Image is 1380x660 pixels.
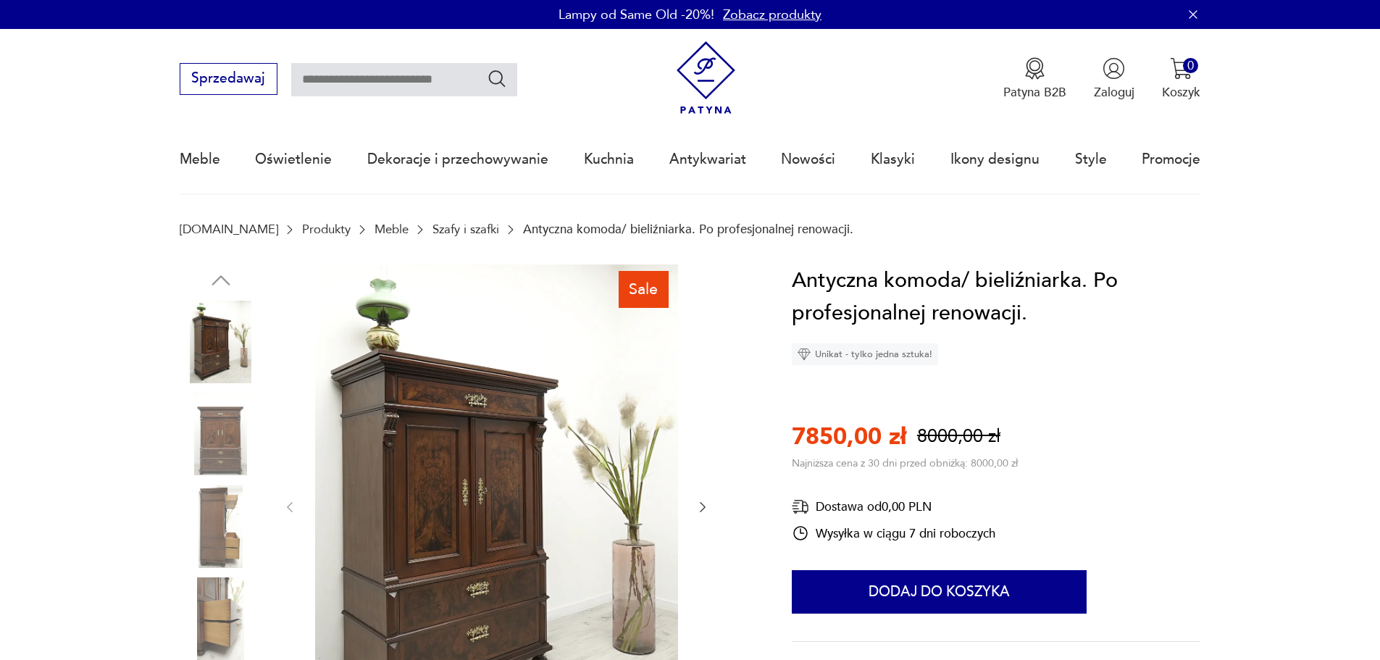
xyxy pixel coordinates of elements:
[487,68,508,89] button: Szukaj
[798,348,811,361] img: Ikona diamentu
[180,301,262,383] img: Zdjęcie produktu Antyczna komoda/ bieliźniarka. Po profesjonalnej renowacji.
[950,126,1040,193] a: Ikony designu
[723,6,821,24] a: Zobacz produkty
[792,264,1200,330] h1: Antyczna komoda/ bieliźniarka. Po profesjonalnej renowacji.
[180,126,220,193] a: Meble
[1075,126,1107,193] a: Style
[1094,57,1134,101] button: Zaloguj
[559,6,714,24] p: Lampy od Same Old -20%!
[1103,57,1125,80] img: Ikonka użytkownika
[1003,84,1066,101] p: Patyna B2B
[1162,84,1200,101] p: Koszyk
[1024,57,1046,80] img: Ikona medalu
[1183,58,1198,73] div: 0
[1003,57,1066,101] button: Patyna B2B
[1094,84,1134,101] p: Zaloguj
[917,424,1000,449] p: 8000,00 zł
[302,222,351,236] a: Produkty
[792,421,906,453] p: 7850,00 zł
[255,126,332,193] a: Oświetlenie
[523,222,853,236] p: Antyczna komoda/ bieliźniarka. Po profesjonalnej renowacji.
[180,222,278,236] a: [DOMAIN_NAME]
[792,570,1087,614] button: Dodaj do koszyka
[180,63,277,95] button: Sprzedawaj
[619,271,669,307] div: Sale
[375,222,409,236] a: Meble
[792,498,995,516] div: Dostawa od 0,00 PLN
[792,456,1018,470] p: Najniższa cena z 30 dni przed obniżką: 8000,00 zł
[792,498,809,516] img: Ikona dostawy
[871,126,915,193] a: Klasyki
[1170,57,1192,80] img: Ikona koszyka
[180,393,262,475] img: Zdjęcie produktu Antyczna komoda/ bieliźniarka. Po profesjonalnej renowacji.
[1003,57,1066,101] a: Ikona medaluPatyna B2B
[1162,57,1200,101] button: 0Koszyk
[180,74,277,85] a: Sprzedawaj
[1142,126,1200,193] a: Promocje
[781,126,835,193] a: Nowości
[180,577,262,660] img: Zdjęcie produktu Antyczna komoda/ bieliźniarka. Po profesjonalnej renowacji.
[180,485,262,568] img: Zdjęcie produktu Antyczna komoda/ bieliźniarka. Po profesjonalnej renowacji.
[792,525,995,542] div: Wysyłka w ciągu 7 dni roboczych
[367,126,548,193] a: Dekoracje i przechowywanie
[669,126,746,193] a: Antykwariat
[792,343,938,365] div: Unikat - tylko jedna sztuka!
[584,126,634,193] a: Kuchnia
[432,222,499,236] a: Szafy i szafki
[669,41,743,114] img: Patyna - sklep z meblami i dekoracjami vintage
